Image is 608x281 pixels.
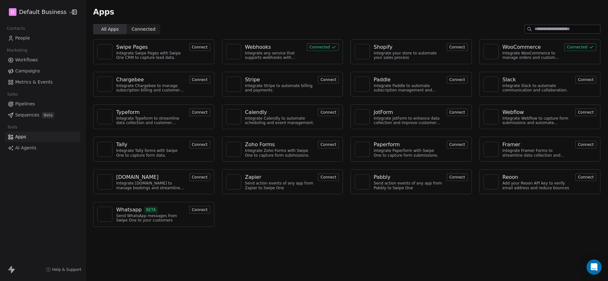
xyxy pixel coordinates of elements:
div: Shopify [374,43,393,51]
img: NA [486,177,496,187]
div: Integrate JotForm to enhance data collection and improve customer engagement. [374,116,443,125]
img: NA [100,47,110,56]
img: NA [229,177,238,187]
button: Connect [575,76,596,84]
button: Connect [189,76,210,84]
a: Webflow [503,109,572,116]
div: Webhooks [245,43,271,51]
a: Connect [318,141,339,147]
div: Zoho Forms [245,141,275,148]
a: Shopify [374,43,443,51]
button: Connect [189,206,210,214]
a: Reoon [503,173,572,181]
div: Swipe Pages [116,43,148,51]
a: Connect [447,141,468,147]
a: AI Agents [5,143,80,153]
a: NA [97,174,112,190]
img: NA [100,79,110,89]
button: Connect [189,109,210,116]
a: NA [226,142,241,157]
img: NA [486,112,496,122]
a: Paddle [374,76,443,84]
div: Integrate Chargebee to manage subscription billing and customer data. [116,84,186,93]
div: Calendly [245,109,267,116]
a: Connect [447,77,468,83]
button: Connect [318,173,339,181]
a: SequencesBeta [5,110,80,120]
span: Marketing [4,46,30,55]
a: Webhooks [245,43,303,51]
div: Chargebee [116,76,144,84]
a: Connect [575,141,596,147]
div: Integrate Tally forms with Swipe One to capture form data. [116,148,186,158]
a: Tally [116,141,186,148]
a: Connect [189,109,210,115]
a: NA [355,44,370,59]
img: NA [486,47,496,56]
button: Connect [318,109,339,116]
div: Send action events of any app from Zapier to Swipe One [245,181,314,190]
div: Webflow [503,109,524,116]
a: Connect [189,77,210,83]
div: Framer [503,141,520,148]
img: NA [358,79,367,89]
button: Connect [447,141,468,148]
button: Connect [575,109,596,116]
a: NA [484,174,499,190]
div: Integrate Webflow to capture form submissions and automate customer engagement. [503,116,572,125]
span: Connected [132,26,155,33]
div: Integrate Slack to automate communication and collaboration. [503,84,572,93]
a: [DOMAIN_NAME] [116,173,186,181]
div: Integrate any service that supports webhooks with Swipe One to capture and automate data workflows. [245,51,303,60]
span: Beta [42,112,54,118]
div: Integrate Calendly to automate scheduling and event management. [245,116,314,125]
img: NA [100,209,110,219]
a: NA [484,77,499,92]
a: NA [226,174,241,190]
span: BETA [144,207,158,213]
a: Connect [189,207,210,213]
a: NA [97,109,112,124]
a: NA [97,77,112,92]
div: Integrate Stripe to automate billing and payments. [245,84,314,93]
button: Connect [447,109,468,116]
a: Connect [447,109,468,115]
span: Contacts [4,24,28,33]
a: Zoho Forms [245,141,314,148]
a: Swipe Pages [116,43,186,51]
img: NA [100,145,110,154]
img: NA [486,79,496,89]
div: JotForm [374,109,393,116]
span: Metrics & Events [15,79,53,85]
div: Stripe [245,76,260,84]
span: AI Agents [15,145,36,151]
button: Connected [564,43,596,51]
a: JotForm [374,109,443,116]
a: Campaigns [5,66,80,76]
a: Calendly [245,109,314,116]
span: Sequences [15,112,39,118]
span: People [15,35,30,41]
img: NA [486,145,496,154]
a: Pipelines [5,99,80,109]
span: Sales [4,90,21,99]
div: Integrate Framer Forms to streamline data collection and customer engagement. [503,148,572,158]
a: Connect [318,77,339,83]
a: Zapier [245,173,314,181]
div: Send action events of any app from Pabbly to Swipe One [374,181,443,190]
img: NA [229,47,238,56]
img: NA [100,112,110,122]
a: Slack [503,76,572,84]
button: Connect [189,43,210,51]
a: Workflows [5,55,80,65]
span: Pipelines [15,101,35,107]
a: Connect [447,44,468,50]
span: D [11,9,15,15]
a: Connect [189,174,210,180]
div: [DOMAIN_NAME] [116,173,159,181]
button: Connect [447,76,468,84]
button: DDefault Business [8,7,67,17]
a: NA [484,109,499,124]
a: NA [355,142,370,157]
div: Reoon [503,173,518,181]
